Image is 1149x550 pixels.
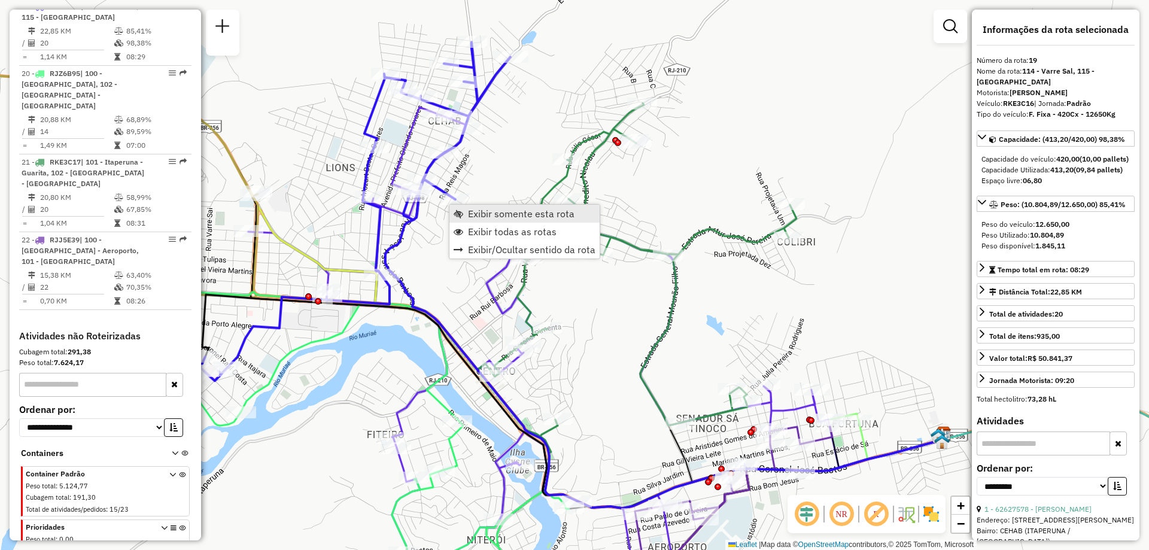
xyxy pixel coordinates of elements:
td: 08:31 [126,217,186,229]
td: 22,85 KM [39,25,114,37]
a: Total de atividades:20 [977,305,1135,321]
span: Peso total [26,482,56,490]
a: Distância Total:22,85 KM [977,283,1135,299]
div: Tipo do veículo: [977,109,1135,120]
div: Total hectolitro: [977,394,1135,405]
td: 70,35% [126,281,186,293]
i: Tempo total em rota [114,297,120,305]
span: 5.124,77 [59,482,88,490]
strong: [PERSON_NAME] [1010,88,1068,97]
a: 1 - 62627578 - [PERSON_NAME] [984,505,1092,513]
span: + [957,498,965,513]
span: 19 - [22,2,139,22]
span: Exibir somente esta rota [468,209,574,218]
i: Total de Atividades [28,39,35,47]
span: Ocultar deslocamento [792,500,821,528]
i: Tempo total em rota [114,142,120,149]
span: Total de atividades/pedidos [26,505,106,513]
div: Motorista: [977,87,1135,98]
span: 191,30 [73,493,96,502]
span: Container Padrão [26,469,155,479]
span: Capacidade: (413,20/420,00) 98,38% [999,135,1125,144]
div: Peso: (10.804,89/12.650,00) 85,41% [977,214,1135,256]
span: Exibir rótulo [862,500,890,528]
i: Tempo total em rota [114,220,120,227]
span: RKE3C17 [50,157,81,166]
span: 22 - [22,235,139,266]
div: Veículo: [977,98,1135,109]
td: 1,14 KM [39,51,114,63]
span: RKE3C16 [50,2,81,11]
span: 22,85 KM [1050,287,1082,296]
h4: Informações da rota selecionada [977,24,1135,35]
td: 14 [39,126,114,138]
strong: 73,28 hL [1028,394,1056,403]
div: Peso Utilizado: [981,230,1130,241]
strong: RKE3C16 [1003,99,1034,108]
strong: 19 [1029,56,1037,65]
img: Exibir/Ocultar setores [922,505,941,524]
a: Tempo total em rota: 08:29 [977,261,1135,277]
td: 20,80 KM [39,192,114,203]
div: Capacidade do veículo: [981,154,1130,165]
strong: 114 - Varre Sal, 115 - [GEOGRAPHIC_DATA] [977,66,1095,86]
a: Exibir filtros [938,14,962,38]
i: Distância Total [28,116,35,123]
td: 98,38% [126,37,186,49]
div: Peso total: [19,357,191,368]
span: | 101 - Itaperuna - Guarita, 102 - [GEOGRAPHIC_DATA] - [GEOGRAPHIC_DATA] [22,157,144,188]
td: / [22,126,28,138]
td: = [22,51,28,63]
h4: Atividades não Roteirizadas [19,330,191,342]
td: = [22,295,28,307]
strong: 7.624,17 [54,358,84,367]
i: % de utilização da cubagem [114,206,123,213]
a: Peso: (10.804,89/12.650,00) 85,41% [977,196,1135,212]
i: Tempo total em rota [114,53,120,60]
i: Distância Total [28,272,35,279]
div: Endereço: [STREET_ADDRESS][PERSON_NAME] [977,515,1135,525]
i: % de utilização da cubagem [114,128,123,135]
a: Jornada Motorista: 09:20 [977,372,1135,388]
div: Cubagem total: [19,347,191,357]
td: 85,41% [126,25,186,37]
td: 63,40% [126,269,186,281]
td: 22 [39,281,114,293]
button: Ordem crescente [1108,477,1127,496]
strong: 06,80 [1023,176,1042,185]
label: Ordenar por: [19,402,191,417]
span: : [69,493,71,502]
div: Map data © contributors,© 2025 TomTom, Microsoft [725,540,977,550]
a: OpenStreetMap [798,540,849,549]
td: 1,04 KM [39,217,114,229]
strong: (09,84 pallets) [1074,165,1123,174]
td: 07:00 [126,139,186,151]
span: 20 - [22,69,117,110]
img: Fluxo de ruas [896,505,916,524]
td: 68,89% [126,114,186,126]
div: Peso disponível: [981,241,1130,251]
label: Ordenar por: [977,461,1135,475]
td: / [22,203,28,215]
i: % de utilização do peso [114,194,123,201]
span: 0,00 [59,535,74,543]
li: Exibir somente esta rota [449,205,600,223]
strong: 20 [1054,309,1063,318]
span: Exibir todas as rotas [468,227,557,236]
a: Nova sessão e pesquisa [211,14,235,41]
span: : [106,505,108,513]
span: 15/23 [110,505,129,513]
i: Total de Atividades [28,206,35,213]
a: Total de itens:935,00 [977,327,1135,344]
span: Peso do veículo: [981,220,1069,229]
div: Espaço livre: [981,175,1130,186]
strong: 291,38 [68,347,91,356]
span: Ocultar NR [827,500,856,528]
strong: 10.804,89 [1030,230,1064,239]
td: 20 [39,203,114,215]
span: Containers [21,447,156,460]
span: Exibir/Ocultar sentido da rota [468,245,595,254]
span: 21 - [22,157,144,188]
strong: 1.845,11 [1035,241,1065,250]
strong: R$ 50.841,37 [1028,354,1072,363]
